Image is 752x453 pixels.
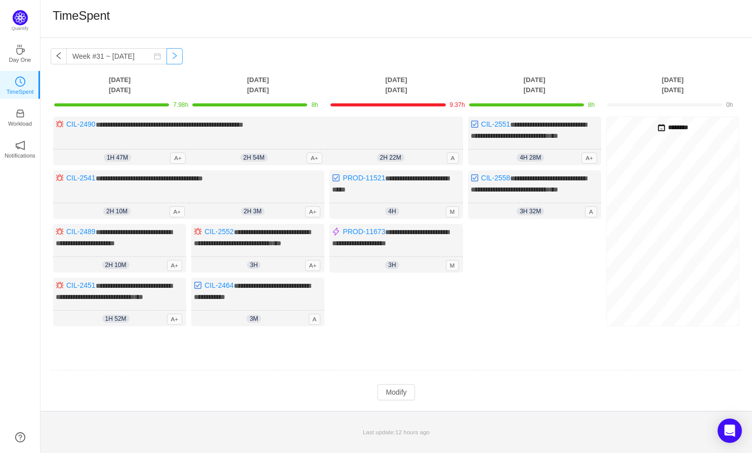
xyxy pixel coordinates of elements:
img: 10303 [56,174,64,182]
div: Open Intercom Messenger [718,419,742,443]
a: PROD-11521 [343,174,385,182]
img: 10303 [56,120,64,128]
span: 1h 47m [104,154,131,162]
p: Day One [9,55,31,64]
span: 8h [311,101,318,108]
img: 10318 [332,174,340,182]
a: icon: clock-circleTimeSpent [15,80,25,90]
button: Modify [378,384,414,400]
button: icon: left [51,48,67,64]
a: icon: notificationNotifications [15,143,25,154]
p: Notifications [5,151,35,160]
span: A+ [307,153,322,164]
span: 2h 10m [102,261,130,269]
img: 10303 [56,281,64,289]
a: PROD-11673 [343,228,385,236]
span: A+ [167,314,183,325]
img: 10307 [332,228,340,236]
img: 10303 [56,228,64,236]
span: A+ [170,206,185,217]
span: 1h 52m [102,315,130,323]
span: 3h 32m [517,207,544,215]
a: icon: question-circle [15,432,25,442]
a: icon: inboxWorkload [15,111,25,122]
a: CIL-2490 [66,120,96,128]
span: M [446,206,459,217]
p: TimeSpent [7,87,34,96]
i: icon: notification [15,140,25,150]
span: 4h 28m [517,154,544,162]
a: CIL-2489 [66,228,96,236]
th: [DATE] [DATE] [604,74,742,95]
button: icon: right [166,48,183,64]
i: icon: coffee [15,45,25,55]
span: 3m [246,315,261,323]
th: [DATE] [DATE] [189,74,327,95]
h1: TimeSpent [53,8,110,23]
a: CIL-2558 [481,174,511,182]
span: 12 hours ago [395,429,430,435]
span: 3h [385,261,399,269]
span: A [309,314,321,325]
span: 2h 3m [241,207,265,215]
span: 7.98h [173,101,188,108]
span: Last update: [363,429,430,435]
a: CIL-2451 [66,281,96,289]
th: [DATE] [DATE] [466,74,604,95]
span: A+ [305,206,321,217]
img: 10318 [471,120,479,128]
a: CIL-2464 [204,281,234,289]
a: icon: coffeeDay One [15,48,25,58]
span: A+ [305,260,321,271]
p: Workload [8,119,32,128]
span: A+ [581,153,597,164]
span: M [446,260,459,271]
span: A+ [170,153,186,164]
a: CIL-2552 [204,228,234,236]
span: 0h [726,101,733,108]
th: [DATE] [DATE] [51,74,189,95]
span: 9.37h [450,101,465,108]
i: icon: clock-circle [15,77,25,87]
span: A [447,153,459,164]
span: 2h 10m [103,207,131,215]
span: 2h 22m [377,154,404,162]
img: 10318 [471,174,479,182]
input: Select a week [66,48,167,64]
span: 3h [247,261,261,269]
i: icon: inbox [15,108,25,119]
span: A [585,206,597,217]
i: icon: calendar [154,53,161,60]
img: 10303 [194,228,202,236]
a: CIL-2541 [66,174,96,182]
span: A+ [167,260,183,271]
p: Quantify [12,25,29,32]
img: Quantify [13,10,28,25]
span: 4h [385,207,399,215]
th: [DATE] [DATE] [327,74,465,95]
span: 2h 54m [240,154,268,162]
a: CIL-2551 [481,120,511,128]
span: 8h [588,101,595,108]
img: 10318 [194,281,202,289]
